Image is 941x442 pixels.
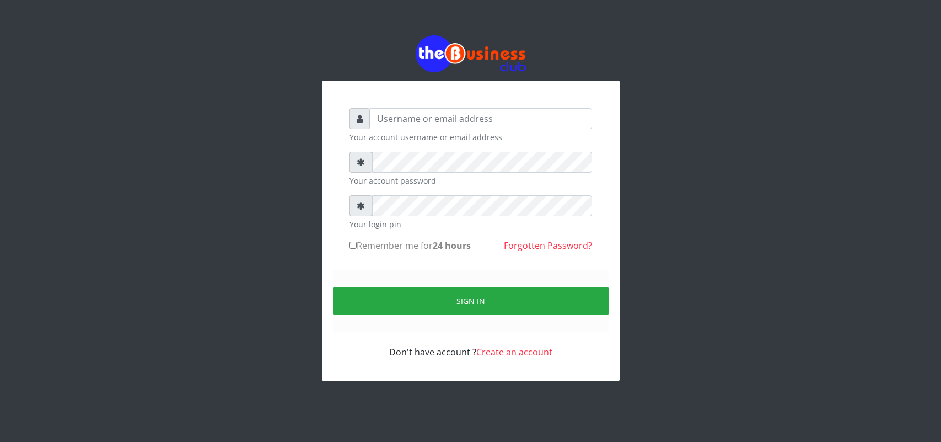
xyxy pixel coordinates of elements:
[349,332,592,359] div: Don't have account ?
[349,242,357,249] input: Remember me for24 hours
[433,239,471,252] b: 24 hours
[476,346,552,358] a: Create an account
[349,175,592,187] small: Your account password
[349,239,471,252] label: Remember me for
[370,108,592,129] input: Username or email address
[349,219,592,230] small: Your login pin
[333,287,609,315] button: Sign in
[349,131,592,143] small: Your account username or email address
[504,239,592,252] a: Forgotten Password?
